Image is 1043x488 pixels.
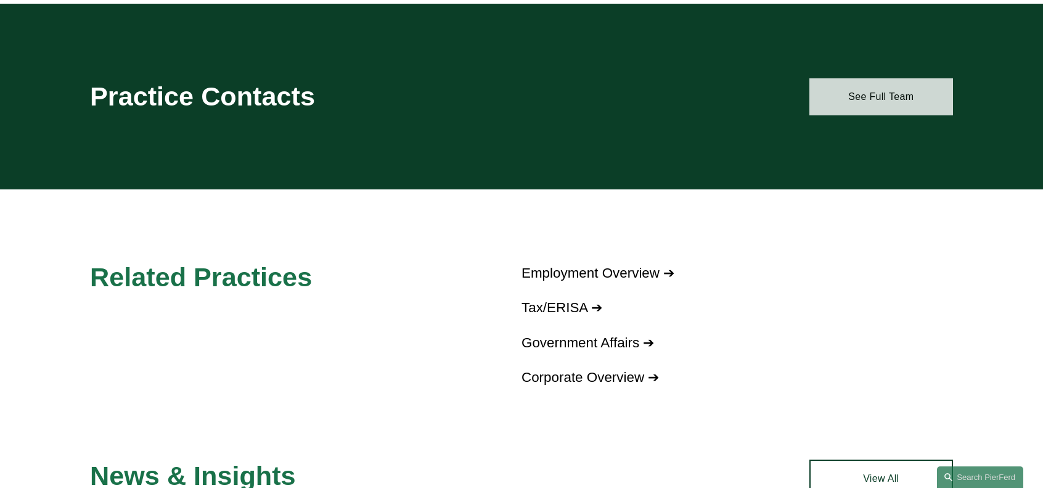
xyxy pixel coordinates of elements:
h2: Practice Contacts [90,80,486,112]
a: See Full Team [809,78,953,115]
a: Government Affairs ➔ [521,335,654,350]
a: Corporate Overview ➔ [521,370,659,385]
span: Related Practices [90,262,312,292]
a: Employment Overview ➔ [521,265,674,281]
a: Tax/ERISA ➔ [521,300,602,315]
a: Search this site [937,466,1023,488]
